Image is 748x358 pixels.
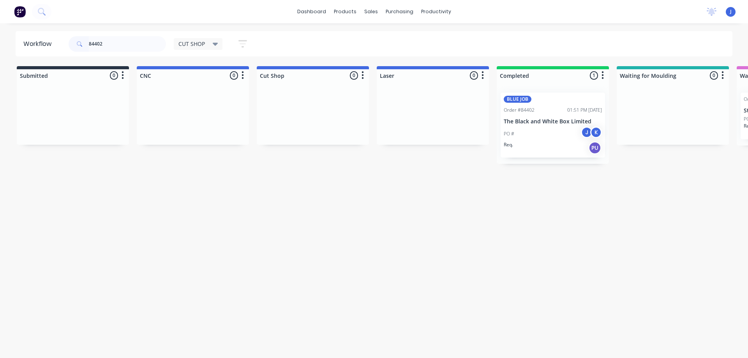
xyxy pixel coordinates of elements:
[504,141,513,148] p: Req.
[504,96,531,103] div: BLUE JOB
[567,107,602,114] div: 01:51 PM [DATE]
[89,36,166,52] input: Search for orders...
[293,6,330,18] a: dashboard
[360,6,382,18] div: sales
[504,130,514,137] p: PO #
[417,6,455,18] div: productivity
[504,118,602,125] p: The Black and White Box Limited
[504,107,535,114] div: Order #84402
[589,142,601,154] div: PU
[590,126,602,138] div: K
[14,6,26,18] img: Factory
[730,8,732,15] span: J
[382,6,417,18] div: purchasing
[330,6,360,18] div: products
[581,126,593,138] div: J
[23,39,55,49] div: Workflow
[178,40,205,48] span: CUT SHOP
[501,93,605,158] div: BLUE JOBOrder #8440201:51 PM [DATE]The Black and White Box LimitedPO #JKReq.PU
